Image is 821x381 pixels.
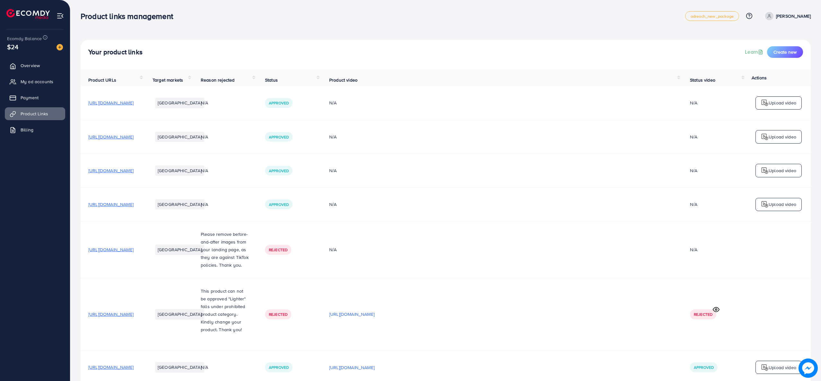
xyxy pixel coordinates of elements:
span: Target markets [153,77,183,83]
span: Status [265,77,278,83]
span: Product URLs [88,77,116,83]
span: [URL][DOMAIN_NAME] [88,311,134,317]
span: adreach_new_package [691,14,734,18]
span: Reason rejected [201,77,234,83]
span: N/A [201,364,208,370]
span: N/A [201,100,208,106]
span: [URL][DOMAIN_NAME] [88,100,134,106]
span: N/A [201,134,208,140]
span: Rejected [694,312,712,317]
img: logo [761,167,769,174]
span: N/A [201,201,208,208]
div: N/A [690,134,697,140]
span: Approved [269,100,289,106]
p: Upload video [769,200,796,208]
img: logo [761,364,769,371]
span: [URL][DOMAIN_NAME] [88,134,134,140]
li: [GEOGRAPHIC_DATA] [155,362,204,372]
span: Actions [752,75,767,81]
span: Rejected [269,247,287,253]
img: logo [6,9,50,19]
div: N/A [690,167,697,174]
a: Product Links [5,107,65,120]
span: Approved [269,365,289,370]
p: [URL][DOMAIN_NAME] [329,310,375,318]
span: Approved [269,202,289,207]
span: Ecomdy Balance [7,35,42,42]
span: Product video [329,77,358,83]
li: [GEOGRAPHIC_DATA] [155,199,204,209]
span: Rejected [269,312,287,317]
a: Payment [5,91,65,104]
span: Billing [21,127,33,133]
p: Upload video [769,99,796,107]
div: N/A [329,201,675,208]
img: image [799,359,818,378]
p: [PERSON_NAME] [776,12,811,20]
div: N/A [329,134,675,140]
span: Approved [269,134,289,140]
span: Approved [269,168,289,173]
div: N/A [329,167,675,174]
div: N/A [329,246,675,253]
img: menu [57,12,64,20]
a: [PERSON_NAME] [763,12,811,20]
a: My ad accounts [5,75,65,88]
div: N/A [329,100,675,106]
li: [GEOGRAPHIC_DATA] [155,309,204,319]
span: [URL][DOMAIN_NAME] [88,201,134,208]
a: Overview [5,59,65,72]
li: [GEOGRAPHIC_DATA] [155,132,204,142]
a: adreach_new_package [685,11,739,21]
p: Upload video [769,133,796,141]
img: logo [761,200,769,208]
h3: Product links management [81,12,178,21]
span: My ad accounts [21,78,53,85]
span: Please remove before-and-after images from your landing page, as they are against TikTok policies... [201,231,249,268]
a: Billing [5,123,65,136]
span: Create new [773,49,797,55]
p: Upload video [769,167,796,174]
span: Payment [21,94,39,101]
span: Product Links [21,111,48,117]
li: [GEOGRAPHIC_DATA] [155,98,204,108]
h4: Your product links [88,48,143,56]
div: N/A [690,201,697,208]
button: Create new [767,46,803,58]
li: [GEOGRAPHIC_DATA] [155,165,204,176]
div: N/A [690,100,697,106]
span: Approved [694,365,714,370]
span: Overview [21,62,40,69]
img: logo [761,99,769,107]
span: [URL][DOMAIN_NAME] [88,364,134,370]
span: [URL][DOMAIN_NAME] [88,246,134,253]
span: Status video [690,77,715,83]
p: Upload video [769,364,796,371]
span: [URL][DOMAIN_NAME] [88,167,134,174]
p: [URL][DOMAIN_NAME] [329,364,375,371]
span: $24 [7,42,18,51]
div: N/A [690,246,697,253]
p: This product can not be approved "Lighter" falls under prohibited product category. Kindly change... [201,287,250,333]
span: N/A [201,167,208,174]
li: [GEOGRAPHIC_DATA] [155,244,204,255]
img: logo [761,133,769,141]
img: image [57,44,63,50]
a: Learn [745,48,764,56]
